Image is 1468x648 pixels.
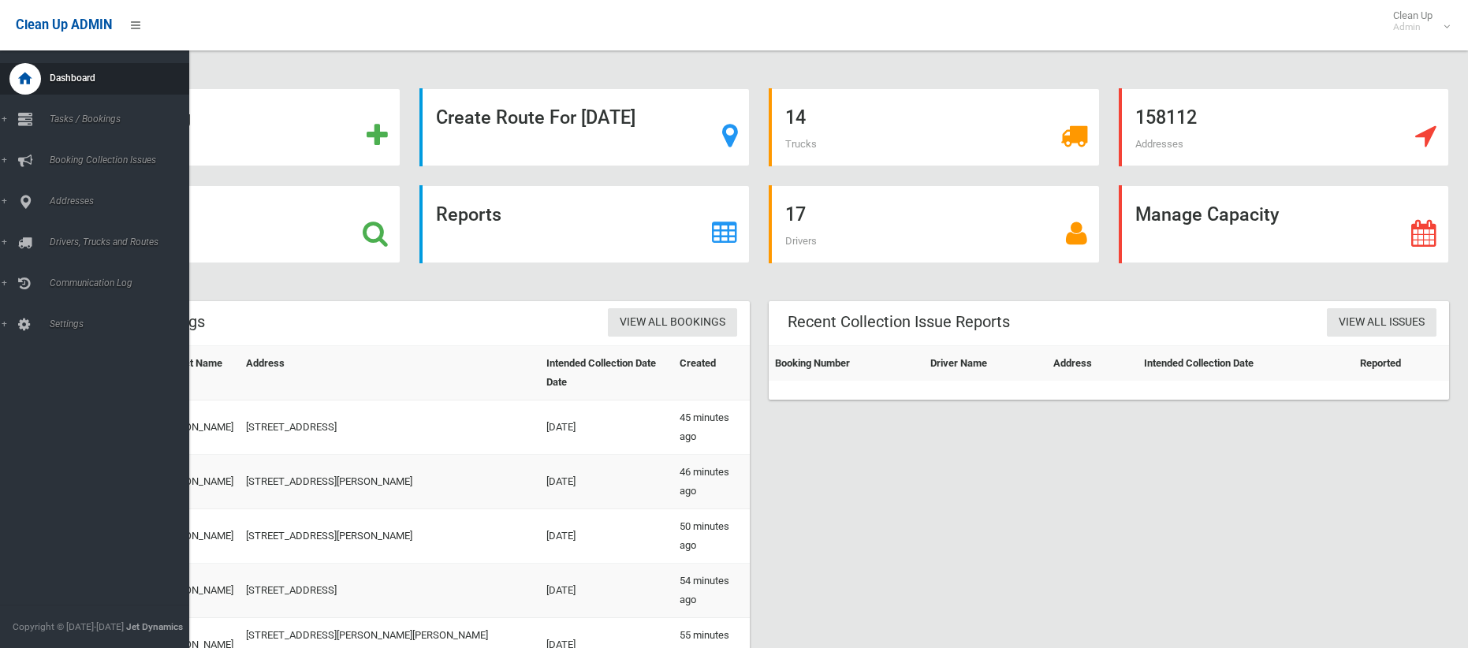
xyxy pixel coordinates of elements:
[419,88,751,166] a: Create Route For [DATE]
[45,155,189,166] span: Booking Collection Issues
[151,400,240,455] td: [PERSON_NAME]
[436,203,501,225] strong: Reports
[769,346,924,382] th: Booking Number
[785,106,806,128] strong: 14
[151,509,240,564] td: [PERSON_NAME]
[151,564,240,618] td: [PERSON_NAME]
[240,455,539,509] td: [STREET_ADDRESS][PERSON_NAME]
[126,621,183,632] strong: Jet Dynamics
[45,196,189,207] span: Addresses
[540,509,673,564] td: [DATE]
[240,400,539,455] td: [STREET_ADDRESS]
[69,88,401,166] a: Add Booking
[673,509,750,564] td: 50 minutes ago
[540,455,673,509] td: [DATE]
[769,307,1029,337] header: Recent Collection Issue Reports
[785,203,806,225] strong: 17
[673,346,750,400] th: Created
[45,318,189,330] span: Settings
[769,88,1100,166] a: 14 Trucks
[1119,88,1450,166] a: 158112 Addresses
[924,346,1047,382] th: Driver Name
[45,114,189,125] span: Tasks / Bookings
[436,106,635,128] strong: Create Route For [DATE]
[1135,138,1183,150] span: Addresses
[673,455,750,509] td: 46 minutes ago
[240,509,539,564] td: [STREET_ADDRESS][PERSON_NAME]
[769,185,1100,263] a: 17 Drivers
[608,308,737,337] a: View All Bookings
[785,138,817,150] span: Trucks
[1327,308,1436,337] a: View All Issues
[540,346,673,400] th: Intended Collection Date Date
[419,185,751,263] a: Reports
[240,346,539,400] th: Address
[673,400,750,455] td: 45 minutes ago
[69,185,401,263] a: Search
[1135,203,1279,225] strong: Manage Capacity
[240,564,539,618] td: [STREET_ADDRESS]
[540,400,673,455] td: [DATE]
[151,346,240,400] th: Contact Name
[13,621,124,632] span: Copyright © [DATE]-[DATE]
[1138,346,1354,382] th: Intended Collection Date
[540,564,673,618] td: [DATE]
[785,235,817,247] span: Drivers
[45,277,189,289] span: Communication Log
[45,236,189,248] span: Drivers, Trucks and Routes
[16,17,112,32] span: Clean Up ADMIN
[1119,185,1450,263] a: Manage Capacity
[1385,9,1448,33] span: Clean Up
[1047,346,1138,382] th: Address
[151,455,240,509] td: [PERSON_NAME]
[45,73,189,84] span: Dashboard
[1393,21,1433,33] small: Admin
[1135,106,1197,128] strong: 158112
[1354,346,1449,382] th: Reported
[673,564,750,618] td: 54 minutes ago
